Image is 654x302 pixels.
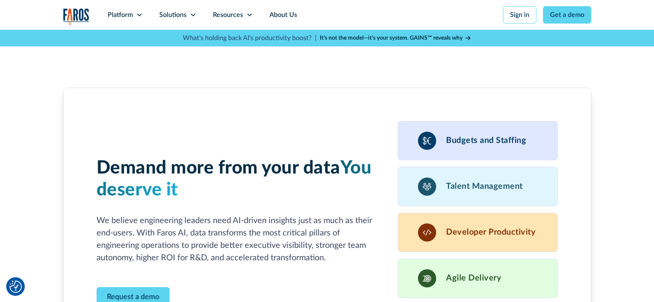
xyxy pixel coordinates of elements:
h3: Agile Delivery [446,273,501,283]
div: Solutions [159,10,187,20]
h3: Demand more from your data [97,157,374,201]
img: Logo of the analytics and reporting company Faros. [63,8,90,25]
p: What's holding back AI's productivity boost? | [183,33,316,43]
div: Resources [213,10,243,20]
a: It’s not the model—it’s your system. GAINS™ reveals why [320,34,472,43]
strong: It’s not the model—it’s your system. GAINS™ reveals why [320,35,463,41]
h3: Developer Productivity [446,227,536,237]
img: Revisit consent button [9,281,22,293]
button: Cookie Settings [9,281,22,293]
a: Sign in [503,6,536,24]
h3: Talent Management [446,181,523,191]
p: We believe engineering leaders need AI-driven insights just as much as their end-users. With Faro... [97,214,378,264]
h3: Budgets and Staffing [446,136,526,145]
a: Get a demo [543,6,591,24]
a: home [63,8,90,25]
span: You deserve it [97,159,372,199]
div: Platform [108,10,133,20]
